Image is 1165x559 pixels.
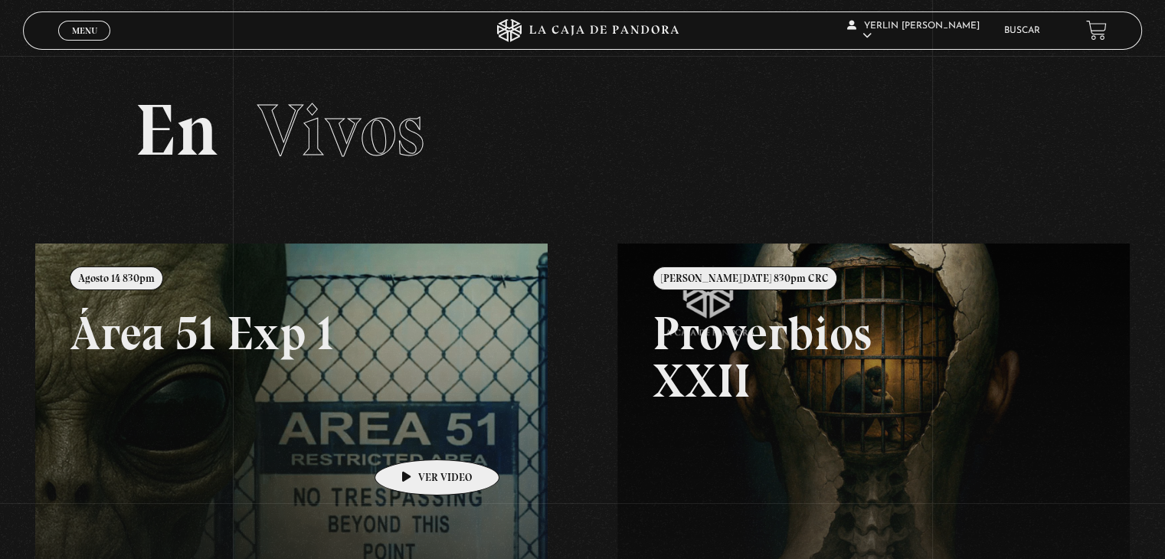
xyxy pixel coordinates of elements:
a: View your shopping cart [1086,20,1107,41]
a: Buscar [1004,26,1040,35]
span: Menu [72,26,97,35]
span: Vivos [257,87,424,174]
h2: En [135,94,1029,167]
span: Yerlin [PERSON_NAME] [847,21,980,41]
span: Cerrar [67,38,103,49]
